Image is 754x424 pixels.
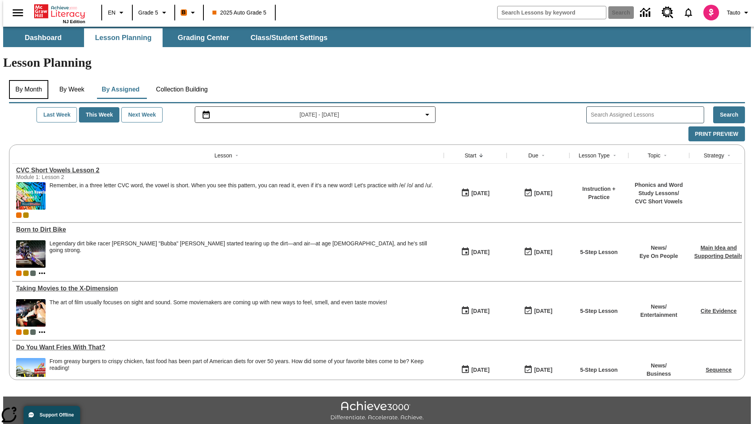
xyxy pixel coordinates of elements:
[16,344,440,351] div: Do You Want Fries With That?
[6,1,29,24] button: Open side menu
[580,248,618,256] p: 5-Step Lesson
[16,285,440,292] a: Taking Movies to the X-Dimension, Lessons
[458,362,492,377] button: 09/15/25: First time the lesson was available
[150,80,214,99] button: Collection Building
[16,182,46,210] img: CVC Short Vowels Lesson 2.
[471,247,489,257] div: [DATE]
[37,269,47,278] button: Show more classes
[640,303,677,311] p: News /
[521,186,555,201] button: 09/17/25: Last day the lesson can be accessed
[214,152,232,159] div: Lesson
[178,5,201,20] button: Boost Class color is orange. Change class color
[34,4,85,19] a: Home
[84,28,163,47] button: Lesson Planning
[521,362,555,377] button: 09/15/25: Last day the lesson can be accessed
[138,9,158,17] span: Grade 5
[703,5,719,20] img: avatar image
[37,327,47,337] button: Show more classes
[471,188,489,198] div: [DATE]
[701,308,737,314] a: Cite Evidence
[498,6,606,19] input: search field
[3,55,751,70] h1: Lesson Planning
[3,27,751,47] div: SubNavbar
[16,285,440,292] div: Taking Movies to the X-Dimension
[30,270,36,276] span: OL 2025 Auto Grade 6
[16,329,22,335] div: Current Class
[610,151,619,160] button: Sort
[646,370,671,378] p: Business
[458,245,492,260] button: 09/16/25: First time the lesson was available
[476,151,486,160] button: Sort
[632,197,685,206] p: CVC Short Vowels
[16,240,46,268] img: Motocross racer James Stewart flies through the air on his dirt bike.
[724,5,754,20] button: Profile/Settings
[212,9,267,17] span: 2025 Auto Grade 5
[300,111,339,119] span: [DATE] - [DATE]
[580,307,618,315] p: 5-Step Lesson
[471,306,489,316] div: [DATE]
[330,401,424,421] img: Achieve3000 Differentiate Accelerate Achieve
[9,80,48,99] button: By Month
[49,182,433,189] p: Remember, in a three letter CVC word, the vowel is short. When you see this pattern, you can read...
[640,311,677,319] p: Entertainment
[423,110,432,119] svg: Collapse Date Range Filter
[16,167,440,174] div: CVC Short Vowels Lesson 2
[706,367,732,373] a: Sequence
[37,107,77,122] button: Last Week
[16,226,440,233] a: Born to Dirt Bike, Lessons
[16,167,440,174] a: CVC Short Vowels Lesson 2, Lessons
[16,226,440,233] div: Born to Dirt Bike
[591,109,704,121] input: Search Assigned Lessons
[573,185,624,201] p: Instruction + Practice
[635,2,657,24] a: Data Center
[528,152,538,159] div: Due
[108,9,115,17] span: EN
[95,80,146,99] button: By Assigned
[458,303,492,318] button: 09/16/25: First time the lesson was available
[704,152,724,159] div: Strategy
[49,240,440,268] div: Legendary dirt bike racer James "Bubba" Stewart started tearing up the dirt—and air—at age 4, and...
[4,28,82,47] button: Dashboard
[688,126,745,142] button: Print Preview
[3,28,335,47] div: SubNavbar
[40,412,74,418] span: Support Offline
[30,329,36,335] div: OL 2025 Auto Grade 6
[699,2,724,23] button: Select a new avatar
[646,362,671,370] p: News /
[49,299,387,327] span: The art of film usually focuses on sight and sound. Some moviemakers are coming up with new ways ...
[49,182,433,210] div: Remember, in a three letter CVC word, the vowel is short. When you see this pattern, you can read...
[678,2,699,23] a: Notifications
[63,19,85,24] span: NJ Edition
[121,107,163,122] button: Next Week
[34,3,85,24] div: Home
[49,358,440,386] div: From greasy burgers to crispy chicken, fast food has been part of American diets for over 50 year...
[16,270,22,276] div: Current Class
[471,365,489,375] div: [DATE]
[52,80,92,99] button: By Week
[465,152,476,159] div: Start
[79,107,119,122] button: This Week
[23,212,29,218] div: New 2025 class
[694,245,743,259] a: Main Idea and Supporting Details
[182,7,186,17] span: B
[578,152,609,159] div: Lesson Type
[727,9,740,17] span: Tauto
[23,329,29,335] div: New 2025 class
[458,186,492,201] button: 09/17/25: First time the lesson was available
[49,299,387,306] p: The art of film usually focuses on sight and sound. Some moviemakers are coming up with new ways ...
[538,151,548,160] button: Sort
[639,252,678,260] p: Eye On People
[580,366,618,374] p: 5-Step Lesson
[135,5,172,20] button: Grade: Grade 5, Select a grade
[16,299,46,327] img: Panel in front of the seats sprays water mist to the happy audience at a 4DX-equipped theater.
[16,212,22,218] div: Current Class
[49,358,440,371] div: From greasy burgers to crispy chicken, fast food has been part of American diets for over 50 year...
[648,152,661,159] div: Topic
[534,188,552,198] div: [DATE]
[244,28,334,47] button: Class/Student Settings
